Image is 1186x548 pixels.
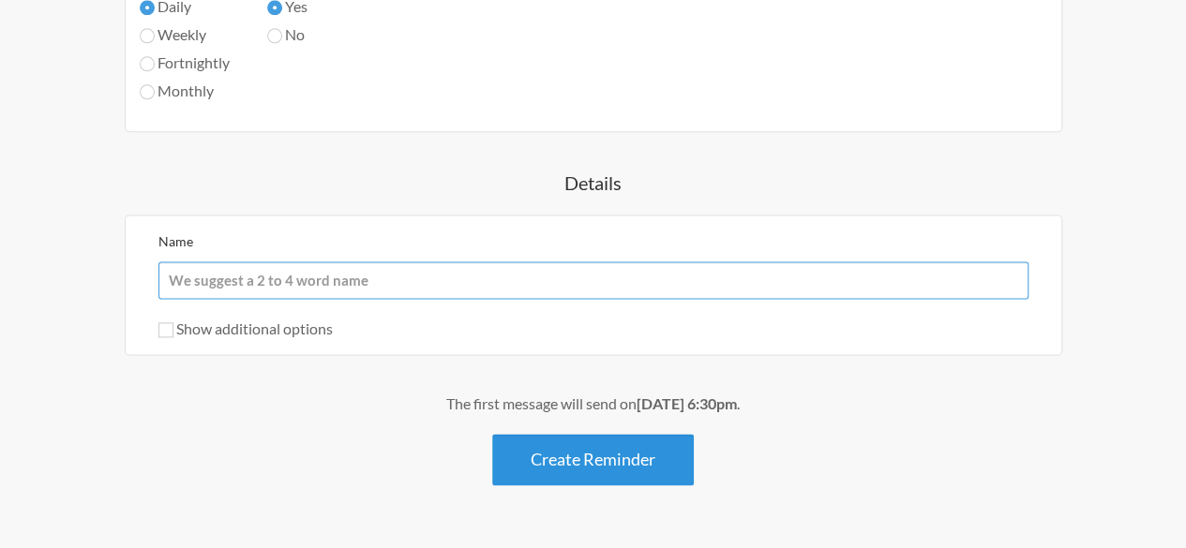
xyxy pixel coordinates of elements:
label: Monthly [140,80,230,102]
h4: Details [56,170,1130,196]
input: We suggest a 2 to 4 word name [158,261,1028,299]
strong: [DATE] 6:30pm [637,394,737,412]
div: The first message will send on . [56,392,1130,415]
input: Monthly [140,84,155,99]
label: Fortnightly [140,52,230,74]
input: No [267,28,282,43]
label: Name [158,233,193,249]
input: Weekly [140,28,155,43]
button: Create Reminder [492,434,694,485]
label: Weekly [140,23,230,46]
input: Fortnightly [140,56,155,71]
label: No [267,23,368,46]
input: Show additional options [158,322,173,337]
label: Show additional options [158,319,333,337]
